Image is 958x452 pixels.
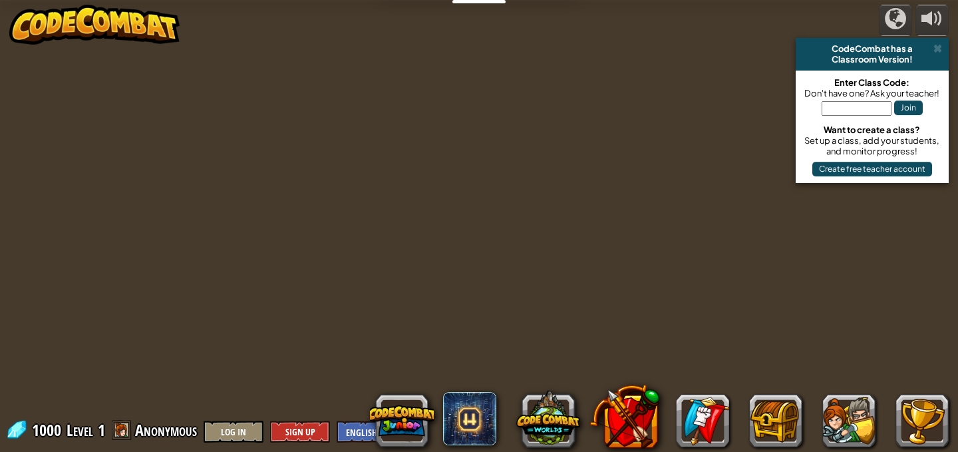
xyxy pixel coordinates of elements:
span: 1 [98,419,105,441]
span: Anonymous [135,419,197,441]
div: CodeCombat has a [801,43,943,54]
span: Level [67,419,93,441]
div: Don't have one? Ask your teacher! [802,88,942,99]
span: 1000 [32,419,65,441]
div: Want to create a class? [802,124,942,135]
button: Adjust volume [915,5,949,36]
div: Classroom Version! [801,54,943,65]
div: Set up a class, add your students, and monitor progress! [802,135,942,156]
button: Campaigns [879,5,912,36]
button: Log In [204,421,263,443]
div: Enter Class Code: [802,77,942,88]
button: Create free teacher account [812,162,932,176]
img: CodeCombat - Learn how to code by playing a game [9,5,180,45]
button: Join [894,101,923,115]
button: Sign Up [270,421,330,443]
